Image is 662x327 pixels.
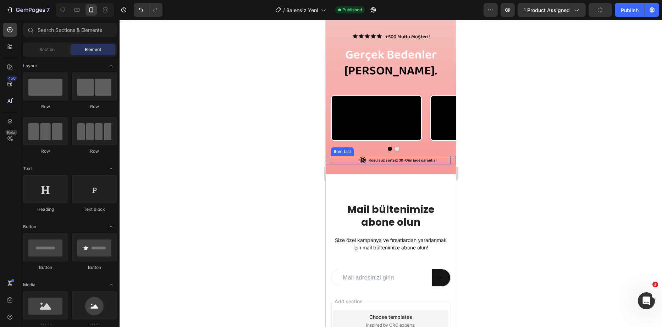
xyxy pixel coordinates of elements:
span: 2 [652,282,658,287]
div: Button [23,264,68,271]
span: Toggle open [105,60,117,72]
div: Heading [23,206,68,213]
span: Toggle open [105,163,117,174]
div: Choose templates [44,293,87,301]
span: Toggle open [105,279,117,291]
iframe: Intercom live chat [638,292,655,309]
span: 1 product assigned [524,6,570,14]
input: Mail adresinizi girin [5,249,106,267]
h2: Mail bültenimize abone olun [5,183,125,210]
span: Button [23,224,36,230]
iframe: Design area [326,20,456,327]
button: 7 [3,3,53,17]
span: Layout [23,63,37,69]
button: Publish [615,3,645,17]
input: Search Sections & Elements [23,23,117,37]
div: Row [72,148,117,154]
div: 450 [7,75,17,81]
button: Dot [62,127,66,131]
span: Published [342,7,362,13]
div: Beta [5,130,17,135]
p: 7 [46,6,50,14]
p: Koşulsuz şartsız 30-Gün iade garantisi [43,137,111,143]
span: Text [23,165,32,172]
span: Balensiz Yeni [286,6,318,14]
div: Undo/Redo [134,3,162,17]
button: Dot [69,127,73,131]
span: Media [23,282,35,288]
span: Add section [6,278,40,285]
div: Text Block [72,206,117,213]
video: Video [105,76,195,120]
div: Item List [7,129,27,135]
span: Toggle open [105,221,117,232]
div: Publish [621,6,639,14]
span: Element [85,46,101,53]
p: Size özel kampanya ve fırsatlardan yararlanmak için mail bültenimize abone olun! [6,216,124,231]
span: Section [39,46,55,53]
span: / [283,6,285,14]
div: Row [23,148,68,154]
div: Row [72,103,117,110]
span: inspired by CRO experts [40,302,89,309]
div: Button [72,264,117,271]
button: 1 product assigned [518,3,586,17]
div: Row [23,103,68,110]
